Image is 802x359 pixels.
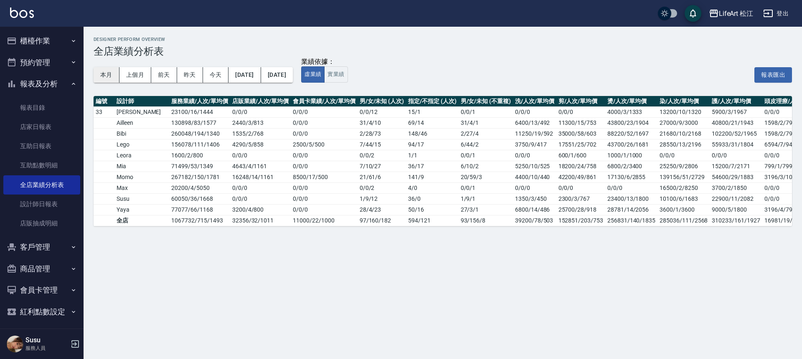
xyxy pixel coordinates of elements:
[291,182,357,193] td: 0 / 0 / 0
[10,8,34,18] img: Logo
[605,128,657,139] td: 88220/52/1697
[358,150,406,161] td: 0 / 0 / 2
[710,161,762,172] td: 15200/7/2171
[291,128,357,139] td: 0 / 0 / 0
[3,236,80,258] button: 客戶管理
[114,204,169,215] td: Yaya
[291,117,357,128] td: 0 / 0 / 0
[3,52,80,73] button: 預約管理
[114,182,169,193] td: Max
[169,215,230,226] td: 1067732 / 715 / 1493
[169,96,230,107] th: 服務業績/人次/單均價
[406,215,458,226] td: 594 / 121
[358,117,406,128] td: 31 / 4 / 10
[169,172,230,182] td: 267182 / 150 / 1781
[3,214,80,233] a: 店販抽成明細
[406,96,458,107] th: 指定/不指定 (人次)
[459,172,513,182] td: 20 / 59 / 3
[291,193,357,204] td: 0 / 0 / 0
[291,150,357,161] td: 0 / 0 / 0
[459,106,513,117] td: 0 / 0 / 1
[657,150,710,161] td: 0/0/0
[94,46,792,57] h3: 全店業績分析表
[230,128,291,139] td: 1535 / 2 / 768
[114,172,169,182] td: Momo
[710,204,762,215] td: 9000/5/1800
[25,336,68,344] h5: Susu
[719,8,754,19] div: LifeArt 松江
[657,117,710,128] td: 27000/9/3000
[556,172,605,182] td: 42200/49/861
[7,336,23,352] img: Person
[114,117,169,128] td: Ailleen
[3,30,80,52] button: 櫃檯作業
[605,172,657,182] td: 17130/6/2855
[230,150,291,161] td: 0 / 0 / 0
[169,128,230,139] td: 260048 / 194 / 1340
[406,106,458,117] td: 15 / 1
[605,215,657,226] td: 256831/140/1835
[169,139,230,150] td: 156078 / 111 / 1406
[3,258,80,280] button: 商品管理
[358,161,406,172] td: 7 / 10 / 27
[710,96,762,107] th: 護/人次/單均價
[513,193,556,204] td: 1350/3/450
[754,67,792,83] button: 報表匯出
[230,172,291,182] td: 16248 / 14 / 1161
[710,150,762,161] td: 0/0/0
[657,128,710,139] td: 21680/10/2168
[605,139,657,150] td: 43700/26/1681
[556,106,605,117] td: 0/0/0
[94,106,114,117] td: 33
[657,161,710,172] td: 25250/9/2806
[657,106,710,117] td: 13200/10/1320
[230,215,291,226] td: 32356 / 32 / 1011
[556,96,605,107] th: 剪/人次/單均價
[230,161,291,172] td: 4643 / 4 / 1161
[3,301,80,323] button: 紅利點數設定
[556,193,605,204] td: 2300/3/767
[605,106,657,117] td: 4000/3/1333
[291,161,357,172] td: 0 / 0 / 0
[710,182,762,193] td: 3700/2/1850
[513,139,556,150] td: 3750/9/417
[459,128,513,139] td: 2 / 27 / 4
[459,139,513,150] td: 6 / 44 / 2
[459,117,513,128] td: 31 / 4 / 1
[406,172,458,182] td: 141 / 9
[358,139,406,150] td: 7 / 44 / 15
[3,156,80,175] a: 互助點數明細
[706,5,757,22] button: LifeArt 松江
[261,67,293,83] button: [DATE]
[169,182,230,193] td: 20200 / 4 / 5050
[556,128,605,139] td: 35000/58/603
[406,161,458,172] td: 36 / 17
[459,204,513,215] td: 27 / 3 / 1
[114,139,169,150] td: Lego
[459,193,513,204] td: 1 / 9 / 1
[291,106,357,117] td: 0 / 0 / 0
[657,96,710,107] th: 染/人次/單均價
[513,161,556,172] td: 5250/10/525
[94,96,114,107] th: 編號
[406,204,458,215] td: 50 / 16
[459,150,513,161] td: 0 / 0 / 1
[358,182,406,193] td: 0 / 0 / 2
[406,139,458,150] td: 94 / 17
[754,70,792,78] a: 報表匯出
[657,172,710,182] td: 139156/51/2729
[685,5,701,22] button: save
[556,117,605,128] td: 11300/15/753
[657,193,710,204] td: 10100/6/1683
[169,150,230,161] td: 1600 / 2 / 800
[459,96,513,107] th: 男/女/未知 (不重複)
[710,172,762,182] td: 54600/29/1883
[657,215,710,226] td: 285036/111/2568
[513,106,556,117] td: 0/0/0
[710,117,762,128] td: 40800/21/1943
[406,128,458,139] td: 148 / 46
[291,215,357,226] td: 11000 / 22 / 1000
[358,172,406,182] td: 21 / 61 / 6
[556,182,605,193] td: 0/0/0
[358,204,406,215] td: 28 / 4 / 23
